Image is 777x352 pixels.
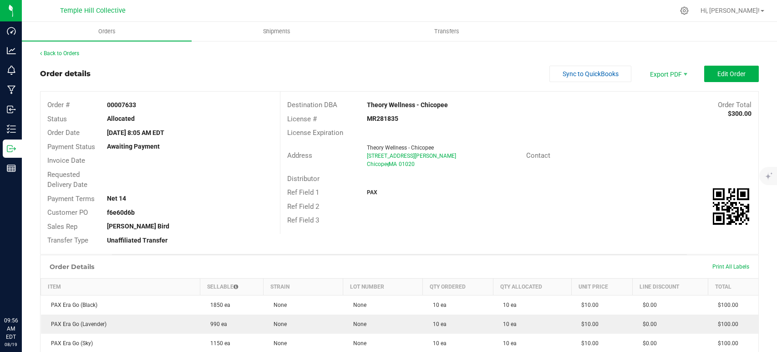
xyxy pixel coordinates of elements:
strong: f6e60d6b [107,209,135,216]
span: 1150 ea [206,340,230,347]
span: PAX Era Go (Lavender) [46,321,107,327]
a: Back to Orders [40,50,79,57]
span: $10.00 [577,340,599,347]
span: 10 ea [498,340,517,347]
inline-svg: Monitoring [7,66,16,75]
span: Requested Delivery Date [47,171,87,189]
th: Line Discount [633,278,708,295]
span: , [388,161,389,167]
h1: Order Details [50,263,94,270]
span: License # [287,115,317,123]
span: Edit Order [717,70,746,78]
inline-svg: Reports [7,164,16,173]
span: [STREET_ADDRESS][PERSON_NAME] [367,153,456,159]
span: Chicopee [367,161,390,167]
span: 10 ea [428,340,447,347]
div: Order details [40,68,91,79]
th: Total [708,278,758,295]
span: None [269,321,287,327]
inline-svg: Manufacturing [7,85,16,94]
span: $100.00 [713,340,738,347]
p: 09:56 AM EDT [4,316,18,341]
span: Shipments [251,27,303,36]
strong: Unaffiliated Transfer [107,237,168,244]
strong: MR281835 [367,115,398,122]
span: None [349,302,366,308]
span: Order Total [718,101,752,109]
th: Item [41,278,200,295]
span: 10 ea [498,302,517,308]
span: Print All Labels [712,264,749,270]
span: $10.00 [577,321,599,327]
inline-svg: Dashboard [7,26,16,36]
span: 10 ea [428,321,447,327]
span: Sync to QuickBooks [563,70,619,78]
span: None [269,340,287,347]
strong: [DATE] 8:05 AM EDT [107,129,164,136]
span: MA [389,161,397,167]
inline-svg: Inbound [7,105,16,114]
span: Order # [47,101,70,109]
img: Scan me! [713,188,749,225]
th: Strain [264,278,343,295]
span: $10.00 [577,302,599,308]
span: 1850 ea [206,302,230,308]
span: None [349,321,366,327]
span: None [349,340,366,347]
span: 10 ea [428,302,447,308]
span: $100.00 [713,321,738,327]
th: Qty Ordered [423,278,493,295]
a: Orders [22,22,192,41]
span: 990 ea [206,321,227,327]
div: Manage settings [679,6,690,15]
th: Lot Number [343,278,423,295]
span: Transfer Type [47,236,88,244]
strong: Allocated [107,115,135,122]
span: Hi, [PERSON_NAME]! [701,7,760,14]
span: Ref Field 3 [287,216,319,224]
strong: PAX [367,189,377,196]
strong: Theory Wellness - Chicopee [367,101,448,109]
strong: [PERSON_NAME] Bird [107,223,169,230]
span: None [269,302,287,308]
span: Address [287,151,312,160]
th: Unit Price [571,278,633,295]
span: Sales Rep [47,223,77,231]
button: Edit Order [704,66,759,82]
th: Sellable [200,278,264,295]
span: PAX Era Go (Black) [46,302,97,308]
span: Status [47,115,67,123]
strong: Net 14 [107,195,126,202]
span: $100.00 [713,302,738,308]
span: Temple Hill Collective [60,7,126,15]
span: License Expiration [287,129,343,137]
a: Transfers [362,22,532,41]
th: Qty Allocated [493,278,571,295]
span: Contact [526,151,550,160]
a: Shipments [192,22,361,41]
p: 08/19 [4,341,18,348]
span: $0.00 [638,340,657,347]
iframe: Resource center unread badge [27,278,38,289]
span: Payment Terms [47,195,95,203]
span: Customer PO [47,208,88,217]
iframe: Resource center [9,279,36,306]
span: PAX Era Go (Sky) [46,340,93,347]
span: $0.00 [638,321,657,327]
qrcode: 00007633 [713,188,749,225]
li: Export PDF [640,66,695,82]
span: Ref Field 1 [287,188,319,197]
span: Ref Field 2 [287,202,319,211]
span: Transfers [422,27,472,36]
span: Distributor [287,175,320,183]
inline-svg: Inventory [7,124,16,134]
inline-svg: Analytics [7,46,16,55]
span: Order Date [47,129,80,137]
strong: $300.00 [728,110,752,117]
button: Sync to QuickBooks [549,66,631,82]
span: Orders [86,27,128,36]
span: Theory Wellness - Chicopee [367,145,434,151]
span: Invoice Date [47,156,85,165]
span: 10 ea [498,321,517,327]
